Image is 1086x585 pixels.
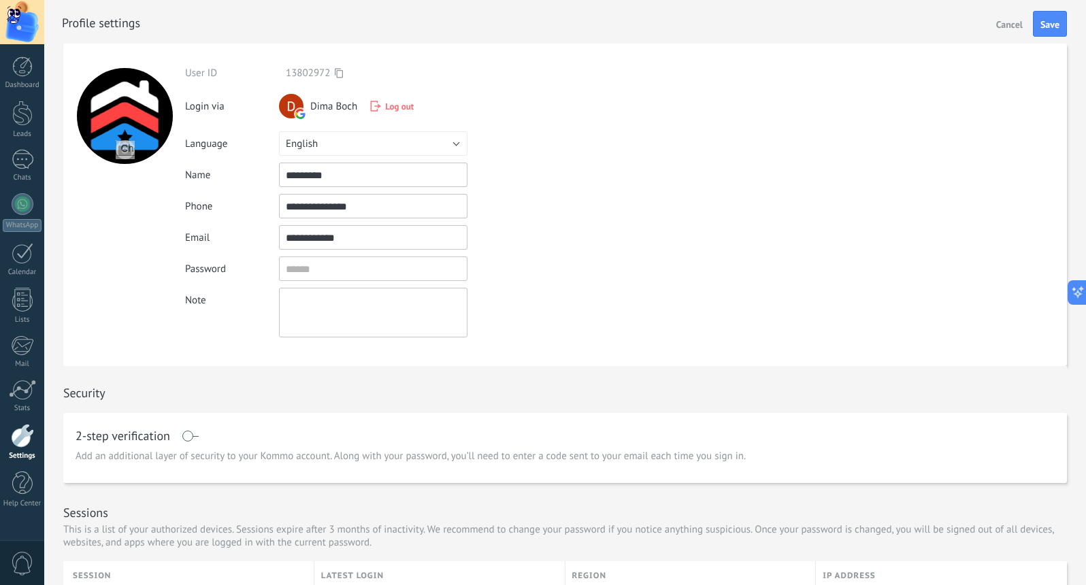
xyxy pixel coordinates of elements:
div: Stats [3,404,42,413]
div: Lists [3,316,42,324]
div: Password [185,263,279,275]
span: 13802972 [286,67,330,80]
h1: 2-step verification [76,431,170,441]
span: Save [1040,20,1059,29]
div: WhatsApp [3,219,42,232]
h1: Security [63,385,105,401]
button: English [279,131,467,156]
div: User ID [185,67,279,80]
span: English [286,137,318,150]
h1: Sessions [63,505,108,520]
div: Login via [185,93,279,113]
div: Language [185,137,279,150]
div: Name [185,169,279,182]
span: Dima Boch [310,100,357,113]
div: Mail [3,360,42,369]
div: Phone [185,200,279,213]
div: Email [185,231,279,244]
span: Log out [385,101,414,112]
span: Cancel [996,20,1023,29]
div: Leads [3,130,42,139]
div: Help Center [3,499,42,508]
span: Add an additional layer of security to your Kommo account. Along with your password, you’ll need ... [76,450,746,463]
div: Note [185,288,279,307]
button: Save [1033,11,1067,37]
div: Dashboard [3,81,42,90]
button: Cancel [991,13,1028,35]
div: Chats [3,173,42,182]
div: Calendar [3,268,42,277]
div: Settings [3,452,42,461]
p: This is a list of your authorized devices. Sessions expire after 3 months of inactivity. We recom... [63,523,1067,549]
